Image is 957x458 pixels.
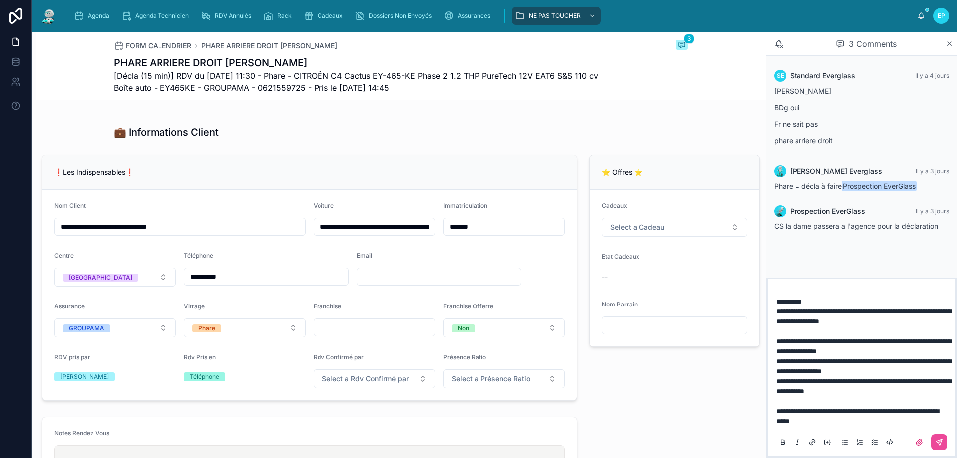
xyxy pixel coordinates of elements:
button: Select Button [54,268,176,287]
span: EP [938,12,945,20]
span: Email [357,252,372,259]
a: Agenda [71,7,116,25]
span: Il y a 3 jours [916,207,949,215]
span: Etat Cadeaux [602,253,639,260]
button: 3 [676,40,688,52]
div: [GEOGRAPHIC_DATA] [69,274,132,282]
span: Téléphone [184,252,213,259]
span: Nom Client [54,202,86,209]
span: Agenda [88,12,109,20]
span: Standard Everglass [790,71,855,81]
span: Select a Cadeau [610,222,664,232]
span: Il y a 3 jours [916,167,949,175]
span: Phare = décla à faire [774,182,918,190]
p: [PERSON_NAME] [774,86,949,96]
button: Select Button [54,318,176,337]
a: PHARE ARRIERE DROIT [PERSON_NAME] [201,41,337,51]
p: Fr ne sait pas [774,119,949,129]
span: Franchise [314,303,341,310]
span: NE PAS TOUCHER [529,12,581,20]
span: 3 Comments [849,38,897,50]
span: Il y a 4 jours [915,72,949,79]
span: Rdv Pris en [184,353,216,361]
span: FORM CALENDRIER [126,41,191,51]
span: Franchise Offerte [443,303,493,310]
span: -- [602,272,608,282]
span: Agenda Technicien [135,12,189,20]
span: SE [777,72,784,80]
span: Dossiers Non Envoyés [369,12,432,20]
span: 3 [684,34,694,44]
span: Cadeaux [602,202,627,209]
a: Cadeaux [301,7,350,25]
span: Notes Rendez Vous [54,429,109,437]
a: Dossiers Non Envoyés [352,7,439,25]
span: ❗Les Indispensables❗ [54,168,134,176]
span: CS la dame passera a l'agence pour la déclaration [774,222,938,230]
img: App logo [40,8,58,24]
span: Rack [277,12,292,20]
span: RDV Annulés [215,12,251,20]
button: Select Button [443,318,565,337]
span: Cadeaux [318,12,343,20]
a: NE PAS TOUCHER [512,7,601,25]
a: Assurances [441,7,497,25]
span: Rdv Confirmé par [314,353,364,361]
span: Assurance [54,303,85,310]
span: Nom Parrain [602,301,638,308]
span: Select a Rdv Confirmé par [322,374,409,384]
div: GROUPAMA [69,324,104,332]
span: Immatriculation [443,202,487,209]
div: Téléphone [190,372,219,381]
p: BDg oui [774,102,949,113]
button: Select Button [184,318,306,337]
span: Voiture [314,202,334,209]
div: [PERSON_NAME] [60,372,109,381]
button: Select Button [443,369,565,388]
div: Phare [198,324,215,332]
span: Vitrage [184,303,205,310]
a: RDV Annulés [198,7,258,25]
div: Non [458,324,469,332]
span: [PERSON_NAME] Everglass [790,166,882,176]
span: [Décla (15 min)] RDV du [DATE] 11:30 - Phare - CITROËN C4 Cactus EY-465-KE Phase 2 1.2 THP PureTe... [114,70,613,94]
span: Présence Ratio [443,353,486,361]
span: Prospection EverGlass [842,181,917,191]
span: ⭐ Offres ⭐ [602,168,642,176]
div: scrollable content [66,5,917,27]
h1: PHARE ARRIERE DROIT [PERSON_NAME] [114,56,613,70]
span: RDV pris par [54,353,90,361]
span: Prospection EverGlass [790,206,865,216]
a: Rack [260,7,299,25]
a: FORM CALENDRIER [114,41,191,51]
h1: 💼 Informations Client [114,125,219,139]
span: Select a Présence Ratio [452,374,530,384]
button: Select Button [602,218,747,237]
a: Agenda Technicien [118,7,196,25]
span: Assurances [458,12,490,20]
p: phare arriere droit [774,135,949,146]
span: Centre [54,252,74,259]
button: Select Button [314,369,435,388]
